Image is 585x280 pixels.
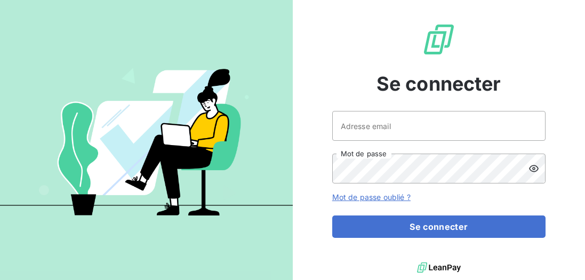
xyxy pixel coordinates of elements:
button: Se connecter [332,215,546,238]
img: logo [417,260,461,276]
a: Mot de passe oublié ? [332,193,411,202]
span: Se connecter [376,69,501,98]
input: placeholder [332,111,546,141]
img: Logo LeanPay [422,22,456,57]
